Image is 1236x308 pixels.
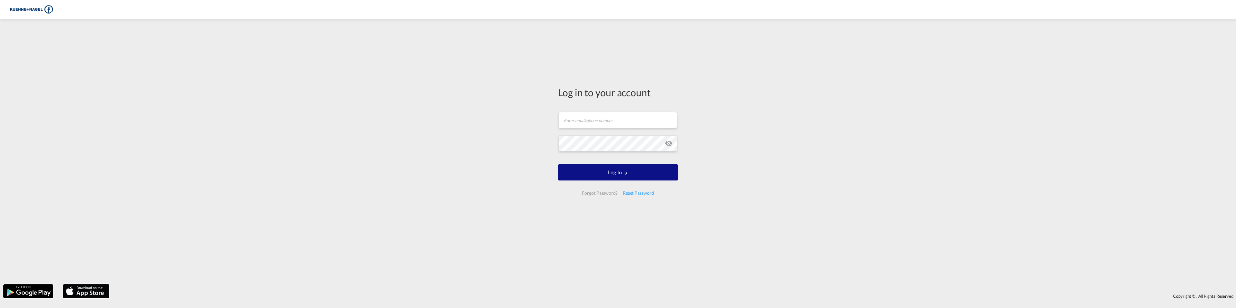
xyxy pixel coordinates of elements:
[620,187,657,199] div: Reset Password
[579,187,620,199] div: Forgot Password?
[3,283,54,299] img: google.png
[558,164,678,180] button: LOGIN
[665,139,673,147] md-icon: icon-eye-off
[62,283,110,299] img: apple.png
[559,112,677,128] input: Enter email/phone number
[10,3,53,17] img: 36441310f41511efafde313da40ec4a4.png
[113,291,1236,302] div: Copyright © . All Rights Reserved
[558,86,678,99] div: Log in to your account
